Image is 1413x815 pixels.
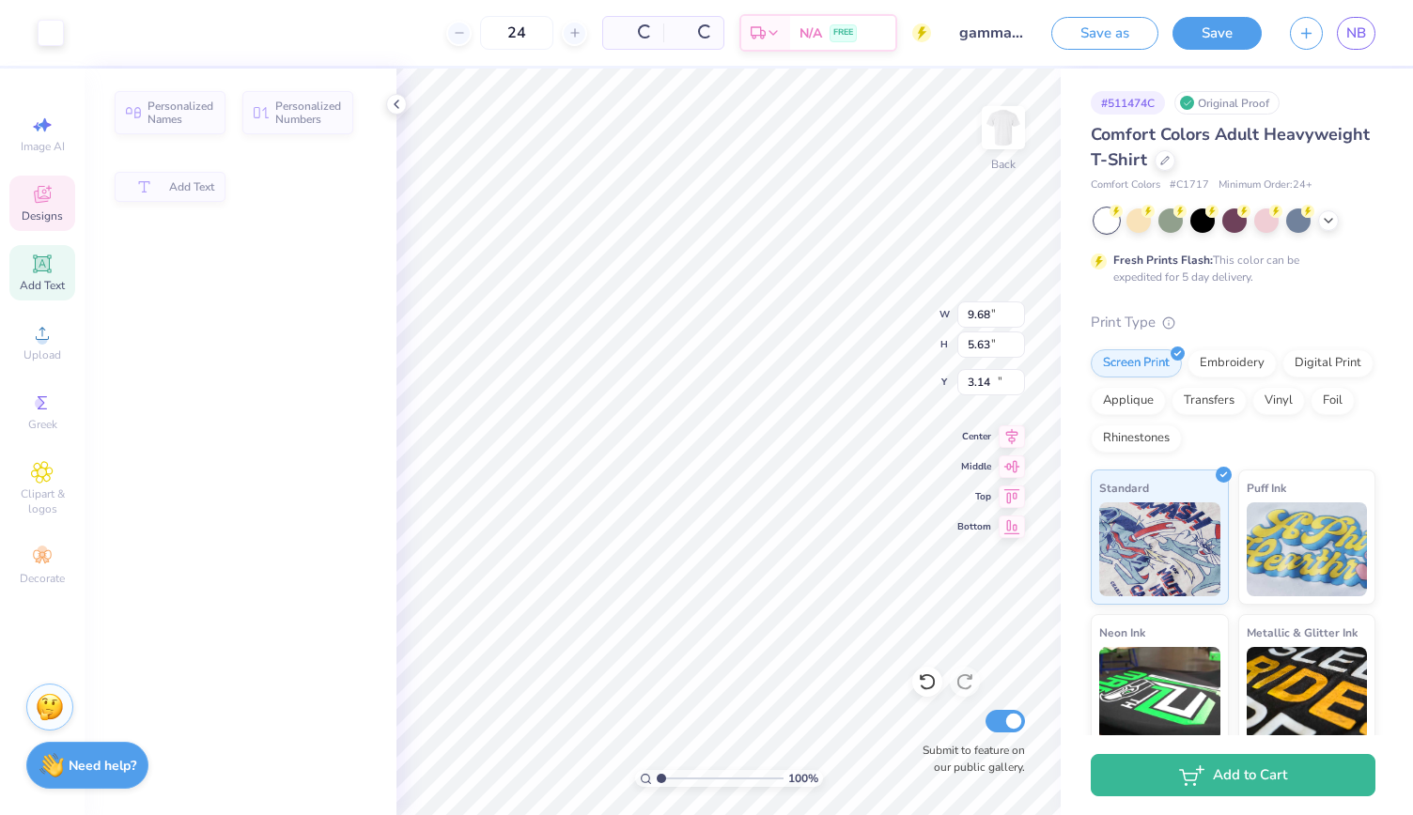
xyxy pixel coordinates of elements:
button: Save [1172,17,1262,50]
span: # C1717 [1170,177,1209,193]
span: Add Text [20,278,65,293]
span: Minimum Order: 24 + [1219,177,1312,193]
span: Standard [1099,478,1149,498]
span: Comfort Colors [1091,177,1160,193]
span: Metallic & Glitter Ink [1247,623,1358,642]
img: Standard [1099,502,1220,596]
span: Add Text [169,180,214,193]
strong: Need help? [69,757,136,775]
span: Clipart & logos [9,486,75,516]
div: Applique [1091,387,1166,415]
div: Print Type [1091,312,1375,333]
input: Untitled Design [945,14,1037,52]
span: Greek [28,417,57,432]
img: Puff Ink [1247,502,1368,596]
div: Back [991,156,1016,173]
span: FREE [833,26,853,39]
span: Personalized Names [148,100,214,126]
img: Neon Ink [1099,647,1220,741]
strong: Fresh Prints Flash: [1113,253,1213,268]
div: Screen Print [1091,349,1182,377]
span: Image AI [21,139,65,154]
div: # 511474C [1091,91,1165,115]
span: 100 % [788,770,818,787]
button: Save as [1051,17,1158,50]
div: Vinyl [1252,387,1305,415]
span: Center [957,430,991,443]
span: Designs [22,208,63,223]
img: Metallic & Glitter Ink [1247,647,1368,741]
input: – – [480,16,553,50]
span: Comfort Colors Adult Heavyweight T-Shirt [1091,123,1370,171]
span: Upload [23,347,61,362]
div: This color can be expedited for 5 day delivery. [1113,252,1344,285]
button: Add to Cart [1091,754,1375,796]
div: Rhinestones [1091,424,1182,453]
span: Neon Ink [1099,623,1145,642]
span: Top [957,490,991,503]
span: Middle [957,460,991,473]
div: Digital Print [1282,349,1374,377]
span: Puff Ink [1247,478,1286,498]
img: Back [985,109,1022,146]
span: Bottom [957,520,991,533]
div: Original Proof [1174,91,1280,115]
div: Transfers [1172,387,1247,415]
span: Decorate [20,571,65,586]
a: NB [1337,17,1375,50]
label: Submit to feature on our public gallery. [912,742,1025,776]
span: Personalized Numbers [275,100,342,126]
span: N/A [800,23,822,43]
div: Embroidery [1188,349,1277,377]
div: Foil [1311,387,1355,415]
span: NB [1346,23,1366,44]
